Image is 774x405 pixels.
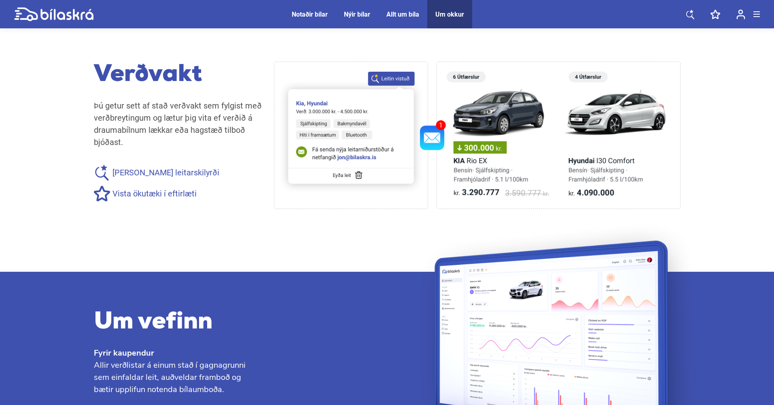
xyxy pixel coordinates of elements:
[736,9,745,19] img: user-login.svg
[94,101,262,147] span: Þú getur sett af stað verðvakt sem fylgist með verðbreytingum og lætur þig vita ef verðið á draum...
[94,164,262,181] div: [PERSON_NAME] leitarskilyrði
[94,185,262,202] div: Vista ökutæki í eftirlæti
[94,359,262,396] p: Allir verðlistar á einum stað í gagnagrunni sem einfaldar leit, auðveldar framboð og bætir upplif...
[292,11,328,18] a: Notaðir bílar
[386,11,419,18] a: Allt um bíla
[447,62,670,208] img: cars.png
[435,11,464,18] a: Um okkur
[344,11,370,18] a: Nýir bílar
[94,347,262,359] span: Fyrir kaupendur
[94,309,262,337] h2: Um vefinn
[279,72,423,193] img: search.jpg
[94,62,262,89] h2: Verðvakt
